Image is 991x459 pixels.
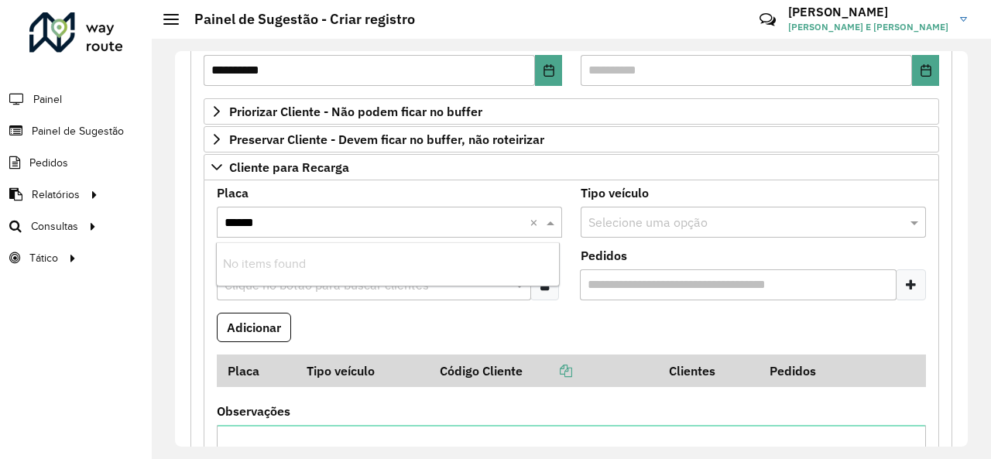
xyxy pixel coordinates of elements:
[33,91,62,108] span: Painel
[204,126,939,152] a: Preservar Cliente - Devem ficar no buffer, não roteirizar
[204,98,939,125] a: Priorizar Cliente - Não podem ficar no buffer
[535,55,562,86] button: Choose Date
[658,355,759,387] th: Clientes
[581,183,649,202] label: Tipo veículo
[31,218,78,235] span: Consultas
[217,183,249,202] label: Placa
[751,3,784,36] a: Contato Rápido
[229,133,544,146] span: Preservar Cliente - Devem ficar no buffer, não roteirizar
[204,154,939,180] a: Cliente para Recarga
[229,105,482,118] span: Priorizar Cliente - Não podem ficar no buffer
[788,20,948,34] span: [PERSON_NAME] E [PERSON_NAME]
[217,355,296,387] th: Placa
[217,402,290,420] label: Observações
[912,55,939,86] button: Choose Date
[523,363,572,379] a: Copiar
[217,313,291,342] button: Adicionar
[760,355,860,387] th: Pedidos
[530,213,543,231] span: Clear all
[788,5,948,19] h3: [PERSON_NAME]
[216,242,560,286] ng-dropdown-panel: Options list
[581,246,627,265] label: Pedidos
[32,123,124,139] span: Painel de Sugestão
[429,355,658,387] th: Código Cliente
[229,161,349,173] span: Cliente para Recarga
[29,155,68,171] span: Pedidos
[296,355,429,387] th: Tipo veículo
[217,251,559,277] div: No items found
[29,250,58,266] span: Tático
[32,187,80,203] span: Relatórios
[179,11,415,28] h2: Painel de Sugestão - Criar registro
